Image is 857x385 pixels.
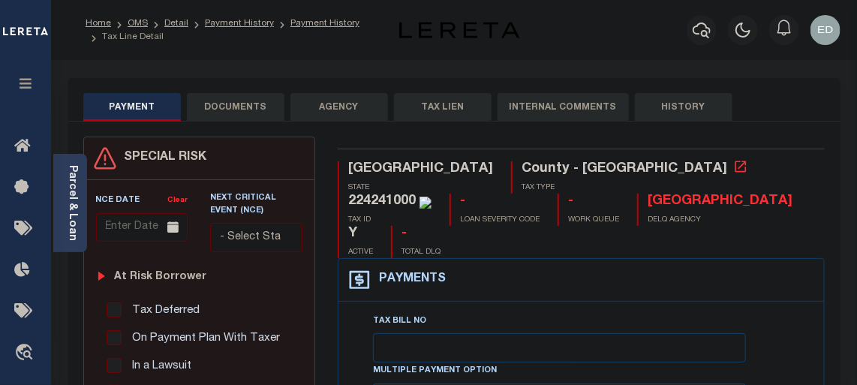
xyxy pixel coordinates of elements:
h4: SPECIAL RISK [117,151,207,165]
div: [GEOGRAPHIC_DATA] [348,161,493,178]
p: TOTAL DLQ [401,247,441,258]
img: svg+xml;base64,PHN2ZyB4bWxucz0iaHR0cDovL3d3dy53My5vcmcvMjAwMC9zdmciIHBvaW50ZXItZXZlbnRzPSJub25lIi... [810,15,840,45]
li: Tax Line Detail [86,30,164,44]
div: - [460,194,540,210]
div: [GEOGRAPHIC_DATA] [648,194,792,210]
p: DELQ AGENCY [648,215,792,226]
button: DOCUMENTS [187,93,284,122]
div: 224241000 [348,194,416,208]
label: In a Lawsuit [125,358,191,375]
img: check-icon-green.svg [419,197,432,209]
h4: Payments [371,272,446,287]
a: Payment History [290,19,359,28]
label: Multiple Payment Option [373,365,497,377]
label: Tax Deferred [125,302,200,320]
a: Home [86,19,111,28]
input: Enter Date [96,213,188,242]
button: INTERNAL COMMENTS [498,93,629,122]
button: AGENCY [290,93,388,122]
a: Payment History [205,19,274,28]
a: Clear [167,197,188,204]
label: NCE Date [96,194,140,207]
img: logo-dark.svg [399,22,519,38]
label: On Payment Plan With Taxer [125,330,280,347]
h6: At Risk Borrower [114,271,206,284]
label: Next Critical Event (NCE) [210,192,302,217]
p: LOAN SEVERITY CODE [460,215,540,226]
p: STATE [348,182,493,194]
p: ACTIVE [348,247,373,258]
a: OMS [128,19,148,28]
div: Y [348,226,373,242]
div: - [401,226,441,242]
div: - [568,194,619,210]
button: PAYMENT [83,93,181,122]
a: Detail [164,19,188,28]
button: TAX LIEN [394,93,492,122]
div: County - [GEOGRAPHIC_DATA] [522,162,727,176]
button: HISTORY [635,93,732,122]
p: TAX ID [348,215,432,226]
label: Tax Bill No [373,315,426,328]
p: WORK QUEUE [568,215,619,226]
a: Parcel & Loan [67,165,77,241]
p: TAX TYPE [522,182,750,194]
